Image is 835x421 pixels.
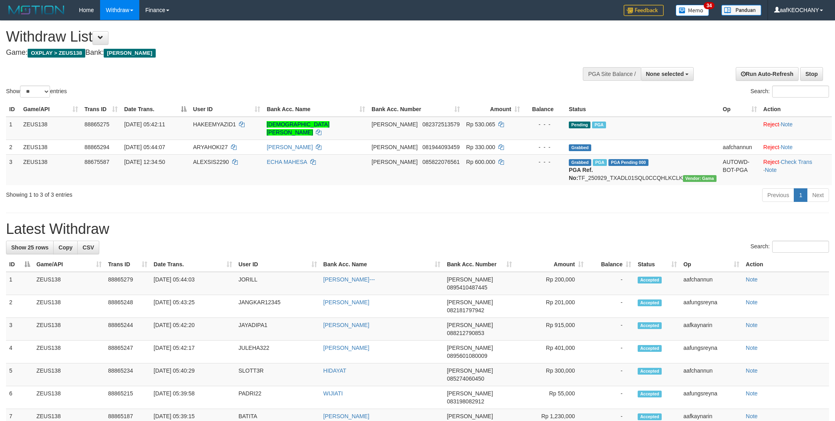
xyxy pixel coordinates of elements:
span: [PERSON_NAME] [447,299,493,305]
a: Check Trans [781,159,812,165]
th: Trans ID: activate to sort column ascending [81,102,121,117]
span: [PERSON_NAME] [447,367,493,374]
th: Bank Acc. Number: activate to sort column ascending [444,257,515,272]
th: Balance: activate to sort column ascending [587,257,634,272]
select: Showentries [20,86,50,98]
span: [PERSON_NAME] [447,345,493,351]
td: [DATE] 05:39:58 [151,386,235,409]
th: Balance [523,102,566,117]
td: AUTOWD-BOT-PGA [720,154,760,185]
span: Accepted [638,322,662,329]
span: [PERSON_NAME] [447,413,493,419]
input: Search: [772,241,829,253]
button: None selected [641,67,694,81]
a: Previous [762,188,794,202]
td: - [587,318,634,341]
a: Stop [800,67,823,81]
td: PADRI22 [235,386,320,409]
label: Search: [751,241,829,253]
th: ID [6,102,20,117]
th: Amount: activate to sort column ascending [463,102,524,117]
div: - - - [526,120,562,128]
span: 88675587 [84,159,109,165]
span: [PERSON_NAME] [371,159,417,165]
span: Copy 088212790853 to clipboard [447,330,484,336]
span: Copy 0895410487445 to clipboard [447,284,487,291]
td: 2 [6,140,20,154]
a: 1 [794,188,807,202]
a: Note [765,167,777,173]
span: HAKEEMYAZID1 [193,121,236,128]
span: Pending [569,122,590,128]
td: Rp 401,000 [515,341,587,363]
td: aafchannun [680,363,743,386]
td: JANGKAR12345 [235,295,320,318]
span: Copy 085274060450 to clipboard [447,375,484,382]
td: JULEHA322 [235,341,320,363]
th: Action [760,102,832,117]
td: 5 [6,363,33,386]
span: None selected [646,71,684,77]
a: Note [746,276,758,283]
a: WIJIATI [323,390,343,397]
span: Accepted [638,368,662,375]
span: [PERSON_NAME] [447,390,493,397]
span: Vendor URL: https://trx31.1velocity.biz [683,175,717,182]
td: [DATE] 05:42:17 [151,341,235,363]
span: ARYAHOKI27 [193,144,228,150]
td: · [760,117,832,140]
a: [DEMOGRAPHIC_DATA][PERSON_NAME] [267,121,329,136]
td: Rp 55,000 [515,386,587,409]
td: 1 [6,117,20,140]
span: Accepted [638,277,662,283]
td: ZEUS138 [33,295,105,318]
a: Note [746,413,758,419]
a: Note [746,299,758,305]
label: Show entries [6,86,67,98]
span: [PERSON_NAME] [371,121,417,128]
a: Reject [763,144,779,150]
th: Game/API: activate to sort column ascending [20,102,81,117]
td: [DATE] 05:44:03 [151,272,235,295]
td: ZEUS138 [33,272,105,295]
th: Date Trans.: activate to sort column descending [121,102,190,117]
td: 6 [6,386,33,409]
span: [DATE] 05:44:07 [124,144,165,150]
td: ZEUS138 [33,341,105,363]
th: Bank Acc. Name: activate to sort column ascending [320,257,444,272]
th: Date Trans.: activate to sort column ascending [151,257,235,272]
td: SLOTT3R [235,363,320,386]
a: [PERSON_NAME] [323,299,369,305]
span: PGA Pending [608,159,648,166]
a: Note [746,390,758,397]
td: 88865244 [105,318,151,341]
a: [PERSON_NAME] [323,345,369,351]
td: ZEUS138 [20,117,81,140]
span: [DATE] 12:34:50 [124,159,165,165]
span: Grabbed [569,159,591,166]
td: Rp 300,000 [515,363,587,386]
td: aafchannun [680,272,743,295]
td: 1 [6,272,33,295]
td: - [587,272,634,295]
td: ZEUS138 [33,363,105,386]
div: PGA Site Balance / [583,67,640,81]
span: [PERSON_NAME] [447,276,493,283]
span: [PERSON_NAME] [104,49,155,58]
td: ZEUS138 [20,140,81,154]
a: Note [746,367,758,374]
td: 3 [6,318,33,341]
span: Accepted [638,299,662,306]
td: ZEUS138 [33,318,105,341]
td: 88865248 [105,295,151,318]
span: Copy 082372513579 to clipboard [422,121,460,128]
td: [DATE] 05:43:25 [151,295,235,318]
a: Reject [763,121,779,128]
a: ECHA MAHESA [267,159,307,165]
img: MOTION_logo.png [6,4,67,16]
a: [PERSON_NAME] [267,144,313,150]
img: Feedback.jpg [624,5,664,16]
img: panduan.png [721,5,761,16]
td: aafungsreyna [680,295,743,318]
th: Status: activate to sort column ascending [634,257,680,272]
